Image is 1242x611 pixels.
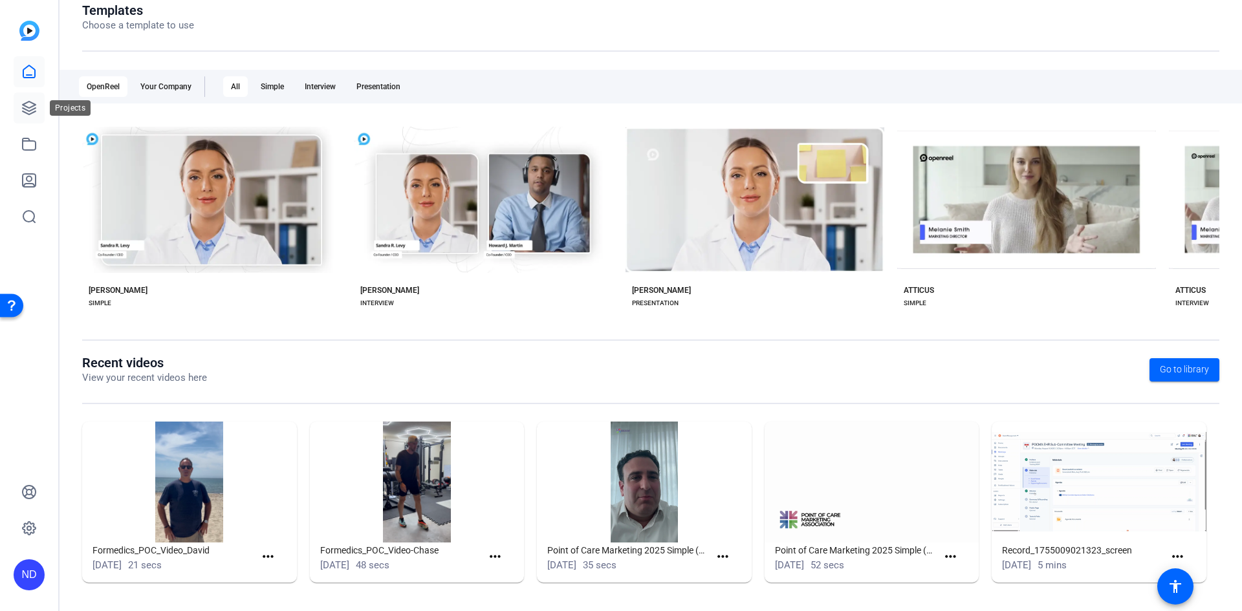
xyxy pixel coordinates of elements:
mat-icon: more_horiz [487,549,503,565]
div: Your Company [133,76,199,97]
div: [PERSON_NAME] [360,285,419,295]
img: Formedics_POC_Video-Chase [310,422,525,542]
div: [PERSON_NAME] [632,285,691,295]
h1: Recent videos [82,355,207,370]
mat-icon: more_horiz [1170,549,1186,565]
span: [DATE] [775,559,804,571]
h1: Templates [82,3,194,18]
div: ND [14,559,45,590]
span: Go to library [1160,363,1209,376]
h1: Record_1755009021323_screen [1002,542,1164,558]
a: Go to library [1149,358,1219,381]
mat-icon: more_horiz [942,549,959,565]
div: PRESENTATION [632,298,679,308]
span: 35 secs [583,559,616,571]
span: 21 secs [128,559,162,571]
div: Projects [50,100,91,116]
div: SIMPLE [89,298,111,308]
p: Choose a template to use [82,18,194,33]
div: Simple [253,76,292,97]
img: Formedics_POC_Video_David [82,422,297,542]
mat-icon: more_horiz [715,549,731,565]
span: [DATE] [1002,559,1031,571]
div: OpenReel [79,76,127,97]
div: INTERVIEW [1175,298,1209,308]
mat-icon: more_horiz [260,549,276,565]
div: Presentation [349,76,408,97]
h1: Point of Care Marketing 2025 Simple (50562) - Copy [775,542,937,558]
img: blue-gradient.svg [19,21,39,41]
img: Point of Care Marketing 2025 Simple (50562) - Copy [765,422,979,542]
img: Point of Care Marketing 2025 Simple (50562) [537,422,752,542]
div: Interview [297,76,343,97]
span: 48 secs [356,559,389,571]
h1: Formedics_POC_Video_David [93,542,255,558]
img: Record_1755009021323_screen [992,422,1206,542]
p: View your recent videos here [82,370,207,385]
h1: Formedics_POC_Video-Chase [320,542,483,558]
div: ATTICUS [904,285,934,295]
h1: Point of Care Marketing 2025 Simple (50562) [547,542,710,558]
mat-icon: accessibility [1168,579,1183,594]
span: 5 mins [1038,559,1067,571]
div: SIMPLE [904,298,926,308]
div: [PERSON_NAME] [89,285,147,295]
span: [DATE] [547,559,576,571]
div: All [223,76,248,97]
span: [DATE] [320,559,349,571]
div: ATTICUS [1175,285,1206,295]
span: [DATE] [93,559,122,571]
div: INTERVIEW [360,298,394,308]
span: 52 secs [811,559,844,571]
